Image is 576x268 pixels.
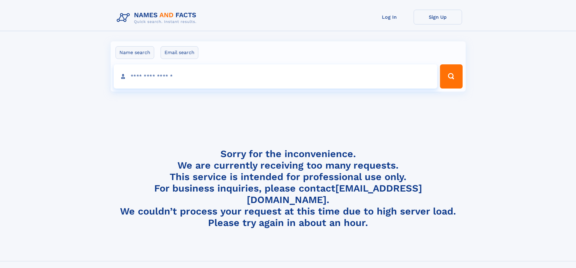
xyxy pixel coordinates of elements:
[114,148,462,229] h4: Sorry for the inconvenience. We are currently receiving too many requests. This service is intend...
[247,182,422,205] a: [EMAIL_ADDRESS][DOMAIN_NAME]
[440,64,462,89] button: Search Button
[414,10,462,24] a: Sign Up
[365,10,414,24] a: Log In
[114,10,201,26] img: Logo Names and Facts
[161,46,198,59] label: Email search
[114,64,438,89] input: search input
[116,46,154,59] label: Name search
